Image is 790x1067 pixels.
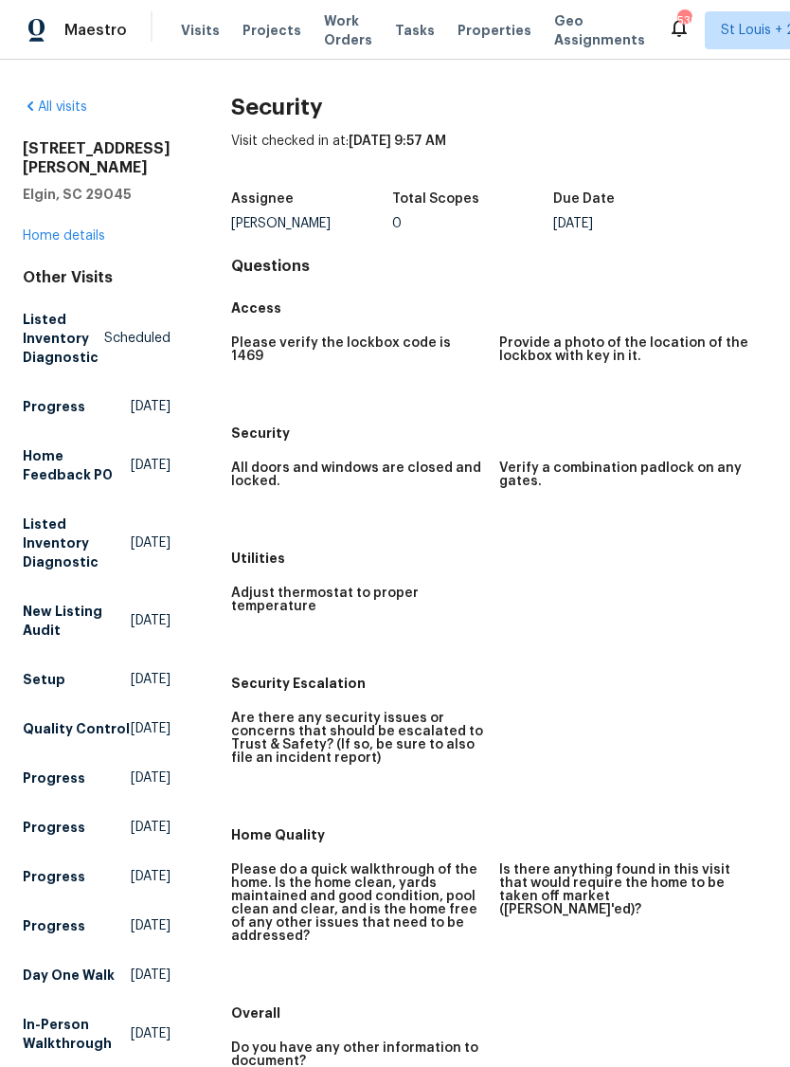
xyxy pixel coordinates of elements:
[231,549,767,568] h5: Utilities
[23,602,131,640] h5: New Listing Audit
[231,1004,767,1022] h5: Overall
[131,397,171,416] span: [DATE]
[553,217,714,230] div: [DATE]
[131,670,171,689] span: [DATE]
[231,132,767,181] div: Visit checked in at:
[499,863,752,916] h5: Is there anything found in this visit that would require the home to be taken off market ([PERSON...
[554,11,645,49] span: Geo Assignments
[23,446,131,484] h5: Home Feedback P0
[23,719,130,738] h5: Quality Control
[231,587,484,613] h5: Adjust thermostat to proper temperature
[23,909,171,943] a: Progress[DATE]
[23,389,171,424] a: Progress[DATE]
[131,867,171,886] span: [DATE]
[131,533,171,552] span: [DATE]
[23,100,87,114] a: All visits
[23,268,171,287] div: Other Visits
[499,461,752,488] h5: Verify a combination padlock on any gates.
[231,863,484,943] h5: Please do a quick walkthrough of the home. Is the home clean, yards maintained and good condition...
[131,818,171,837] span: [DATE]
[23,818,85,837] h5: Progress
[131,966,171,985] span: [DATE]
[392,192,479,206] h5: Total Scopes
[231,257,767,276] h4: Questions
[23,867,85,886] h5: Progress
[23,397,85,416] h5: Progress
[23,670,65,689] h5: Setup
[23,1015,131,1053] h5: In-Person Walkthrough
[458,21,531,40] span: Properties
[231,424,767,443] h5: Security
[23,859,171,894] a: Progress[DATE]
[23,1007,171,1060] a: In-Person Walkthrough[DATE]
[131,769,171,787] span: [DATE]
[23,302,171,374] a: Listed Inventory DiagnosticScheduled
[23,507,171,579] a: Listed Inventory Diagnostic[DATE]
[242,21,301,40] span: Projects
[131,916,171,935] span: [DATE]
[231,825,767,844] h5: Home Quality
[677,11,691,30] div: 539
[231,461,484,488] h5: All doors and windows are closed and locked.
[392,217,553,230] div: 0
[499,336,752,363] h5: Provide a photo of the location of the lockbox with key in it.
[349,135,446,148] span: [DATE] 9:57 AM
[131,611,171,630] span: [DATE]
[23,439,171,492] a: Home Feedback P0[DATE]
[23,958,171,992] a: Day One Walk[DATE]
[23,594,171,647] a: New Listing Audit[DATE]
[23,916,85,935] h5: Progress
[23,712,171,746] a: Quality Control[DATE]
[23,310,104,367] h5: Listed Inventory Diagnostic
[131,1024,171,1043] span: [DATE]
[23,185,171,204] h5: Elgin, SC 29045
[231,298,767,317] h5: Access
[64,21,127,40] span: Maestro
[181,21,220,40] span: Visits
[23,662,171,696] a: Setup[DATE]
[131,456,171,475] span: [DATE]
[104,329,171,348] span: Scheduled
[231,712,484,765] h5: Are there any security issues or concerns that should be escalated to Trust & Safety? (If so, be ...
[231,217,392,230] div: [PERSON_NAME]
[231,336,484,363] h5: Please verify the lockbox code is 1469
[23,761,171,795] a: Progress[DATE]
[131,719,171,738] span: [DATE]
[553,192,615,206] h5: Due Date
[231,192,294,206] h5: Assignee
[23,810,171,844] a: Progress[DATE]
[324,11,372,49] span: Work Orders
[23,769,85,787] h5: Progress
[231,98,767,117] h2: Security
[23,139,171,177] h2: [STREET_ADDRESS][PERSON_NAME]
[395,24,435,37] span: Tasks
[231,674,767,693] h5: Security Escalation
[23,229,105,243] a: Home details
[23,515,131,571] h5: Listed Inventory Diagnostic
[23,966,115,985] h5: Day One Walk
